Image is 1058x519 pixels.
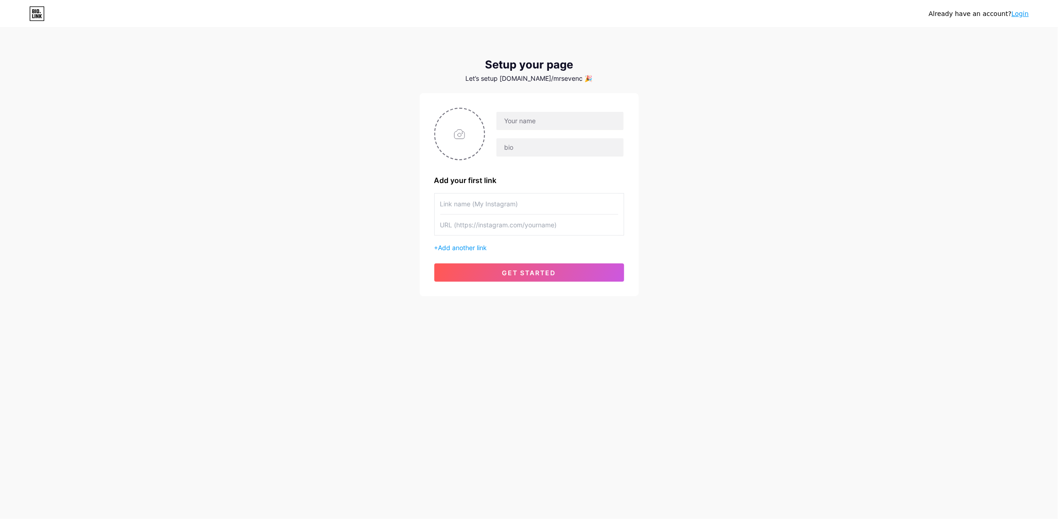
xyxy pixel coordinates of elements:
[420,58,639,71] div: Setup your page
[496,138,623,157] input: bio
[434,243,624,252] div: +
[438,244,487,252] span: Add another link
[929,9,1029,19] div: Already have an account?
[420,75,639,82] div: Let’s setup [DOMAIN_NAME]/mrsevenc 🎉
[434,175,624,186] div: Add your first link
[502,269,556,277] span: get started
[440,215,618,235] input: URL (https://instagram.com/yourname)
[1011,10,1029,17] a: Login
[496,112,623,130] input: Your name
[440,194,618,214] input: Link name (My Instagram)
[434,263,624,282] button: get started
